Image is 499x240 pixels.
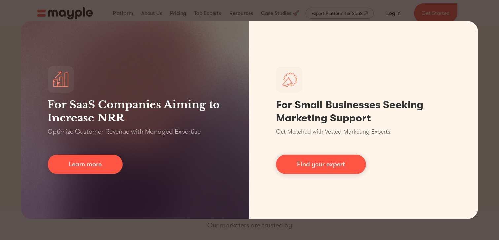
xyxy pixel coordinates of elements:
p: Get Matched with Vetted Marketing Experts [276,127,390,136]
h3: For SaaS Companies Aiming to Increase NRR [48,98,223,124]
a: Find your expert [276,155,366,174]
p: Optimize Customer Revenue with Managed Expertise [48,127,201,136]
h1: For Small Businesses Seeking Marketing Support [276,98,451,125]
a: Learn more [48,155,123,174]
